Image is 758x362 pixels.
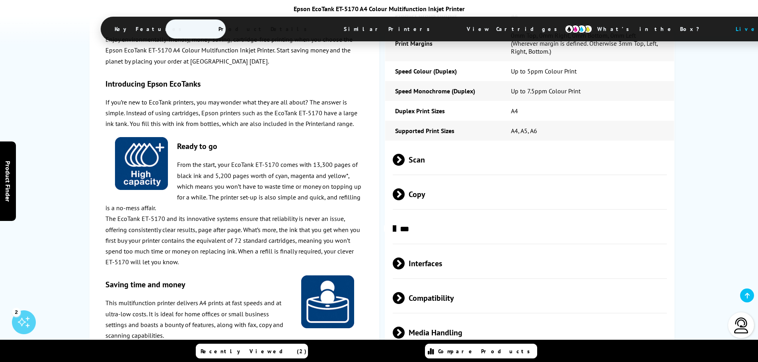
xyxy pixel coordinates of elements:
[385,101,501,121] td: Duplex Print Sizes
[455,19,577,39] span: View Cartridges
[332,19,446,39] span: Similar Printers
[565,25,592,33] img: cmyk-icon.svg
[201,348,307,355] span: Recently Viewed (2)
[105,213,363,267] p: The EcoTank ET-5170 and its innovative systems ensure that reliability is never an issue, offerin...
[733,317,749,333] img: user-headset-light.svg
[585,19,719,39] span: What’s in the Box?
[103,19,198,39] span: Key Features
[207,19,323,39] span: Product Details
[105,34,363,67] p: Enjoy environmentally-friendly, money-saving, cartridge-free printing when you choose the Epson E...
[393,248,667,278] span: Interfaces
[393,283,667,313] span: Compatibility
[425,344,537,358] a: Compare Products
[105,97,363,130] p: If you’re new to EcoTank printers, you may wonder what they are all about? The answer is simple. ...
[385,61,501,81] td: Speed Colour (Duplex)
[105,279,363,290] h3: Saving time and money
[105,159,363,213] p: From the start, your EcoTank ET-5170 comes with 13,300 pages of black ink and 5,200 pages worth o...
[12,308,21,316] div: 2
[385,121,501,141] td: Supported Print Sizes
[501,101,674,121] td: A4
[196,344,308,358] a: Recently Viewed (2)
[4,161,12,201] span: Product Finder
[501,61,674,81] td: Up to 5ppm Colour Print
[393,317,667,347] span: Media Handling
[301,275,354,328] img: Epson-Cost-Effective-Icon-140.png
[501,81,674,101] td: Up to 7.5ppm Colour Print
[105,79,363,89] h3: Introducing Epson EcoTanks
[115,137,168,190] img: Epson-HC-Inks-Icon-140.png
[385,81,501,101] td: Speed Monochrome (Duplex)
[101,5,658,13] div: Epson EcoTank ET-5170 A4 Colour Multifunction Inkjet Printer
[501,121,674,141] td: A4, A5, A6
[438,348,534,355] span: Compare Products
[393,145,667,174] span: Scan
[105,298,363,341] p: This multifunction printer delivers A4 prints at fast speeds and at ultra-low costs. It is ideal ...
[105,141,363,151] h3: Ready to go
[393,179,667,209] span: Copy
